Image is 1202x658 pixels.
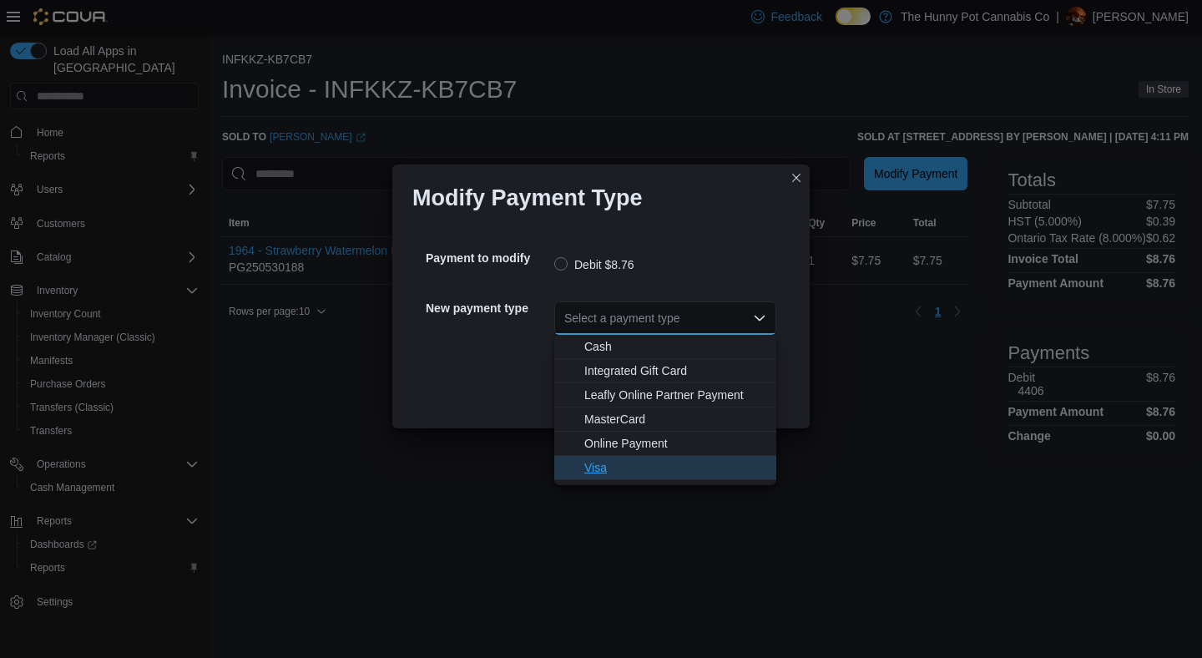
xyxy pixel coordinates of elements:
[554,383,776,407] button: Leafly Online Partner Payment
[584,459,766,476] span: Visa
[412,185,643,211] h1: Modify Payment Type
[554,335,776,359] button: Cash
[554,359,776,383] button: Integrated Gift Card
[564,308,566,328] input: Accessible screen reader label
[554,255,634,275] label: Debit $8.76
[584,435,766,452] span: Online Payment
[426,291,551,325] h5: New payment type
[554,432,776,456] button: Online Payment
[426,241,551,275] h5: Payment to modify
[584,411,766,428] span: MasterCard
[554,407,776,432] button: MasterCard
[584,362,766,379] span: Integrated Gift Card
[753,311,766,325] button: Close list of options
[584,387,766,403] span: Leafly Online Partner Payment
[554,456,776,480] button: Visa
[554,335,776,480] div: Choose from the following options
[786,168,806,188] button: Closes this modal window
[584,338,766,355] span: Cash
